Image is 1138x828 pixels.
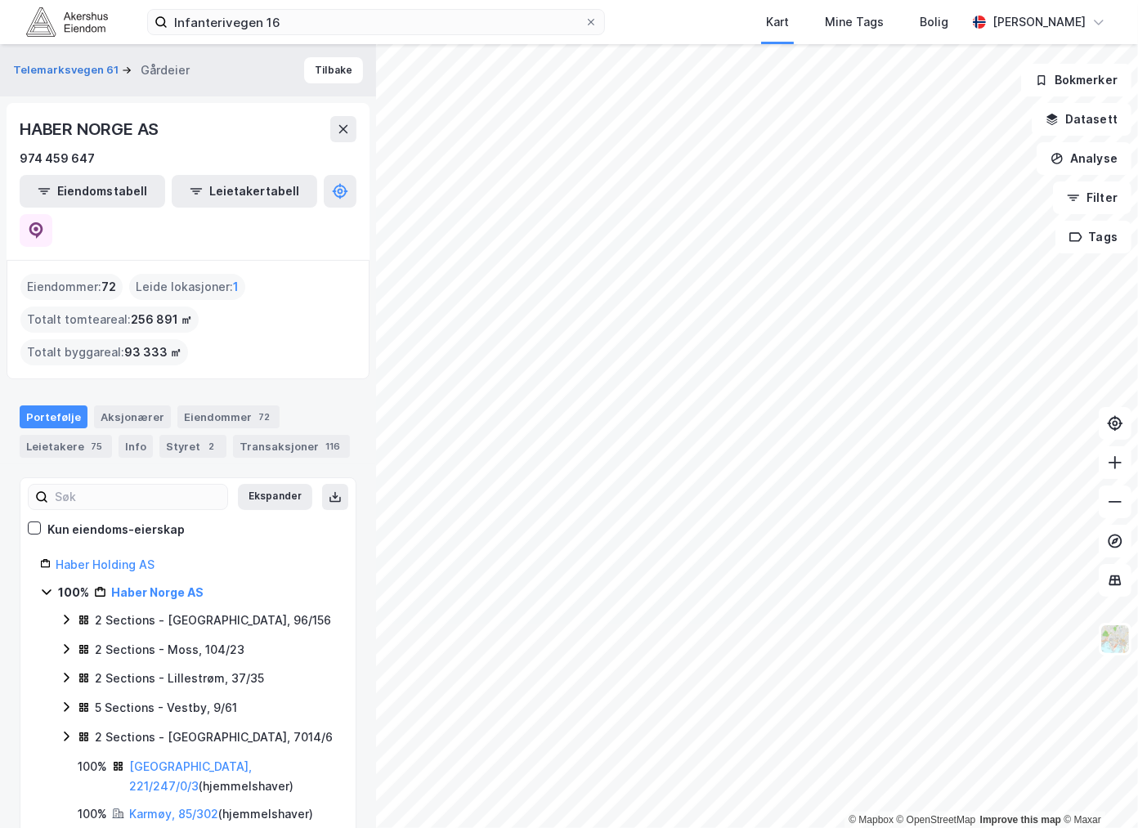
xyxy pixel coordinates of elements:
[129,807,218,821] a: Karmøy, 85/302
[1055,221,1131,253] button: Tags
[233,277,239,297] span: 1
[94,405,171,428] div: Aksjonærer
[95,669,264,688] div: 2 Sections - Lillestrøm, 37/35
[78,804,107,824] div: 100%
[20,435,112,458] div: Leietakere
[1056,750,1138,828] iframe: Chat Widget
[766,12,789,32] div: Kart
[1100,624,1131,655] img: Z
[95,611,331,630] div: 2 Sections - [GEOGRAPHIC_DATA], 96/156
[897,814,976,826] a: OpenStreetMap
[980,814,1061,826] a: Improve this map
[172,175,317,208] button: Leietakertabell
[204,438,220,454] div: 2
[95,640,244,660] div: 2 Sections - Moss, 104/23
[322,438,343,454] div: 116
[920,12,948,32] div: Bolig
[20,339,188,365] div: Totalt byggareal :
[129,757,336,796] div: ( hjemmelshaver )
[20,175,165,208] button: Eiendomstabell
[159,435,226,458] div: Styret
[95,727,333,747] div: 2 Sections - [GEOGRAPHIC_DATA], 7014/6
[168,10,585,34] input: Søk på adresse, matrikkel, gårdeiere, leietakere eller personer
[47,520,185,539] div: Kun eiendoms-eierskap
[129,274,245,300] div: Leide lokasjoner :
[20,274,123,300] div: Eiendommer :
[101,277,116,297] span: 72
[58,583,89,602] div: 100%
[26,7,108,36] img: akershus-eiendom-logo.9091f326c980b4bce74ccdd9f866810c.svg
[1032,103,1131,136] button: Datasett
[129,804,313,824] div: ( hjemmelshaver )
[56,557,155,571] a: Haber Holding AS
[87,438,105,454] div: 75
[13,62,122,78] button: Telemarksvegen 61
[825,12,884,32] div: Mine Tags
[233,435,350,458] div: Transaksjoner
[95,698,237,718] div: 5 Sections - Vestby, 9/61
[111,585,204,599] a: Haber Norge AS
[48,485,227,509] input: Søk
[304,57,363,83] button: Tilbake
[20,149,95,168] div: 974 459 647
[177,405,280,428] div: Eiendommer
[992,12,1086,32] div: [PERSON_NAME]
[129,759,252,793] a: [GEOGRAPHIC_DATA], 221/247/0/3
[20,405,87,428] div: Portefølje
[141,60,190,80] div: Gårdeier
[1037,142,1131,175] button: Analyse
[119,435,153,458] div: Info
[1053,181,1131,214] button: Filter
[124,342,181,362] span: 93 333 ㎡
[78,757,107,777] div: 100%
[20,307,199,333] div: Totalt tomteareal :
[1021,64,1131,96] button: Bokmerker
[131,310,192,329] span: 256 891 ㎡
[849,814,894,826] a: Mapbox
[255,409,273,425] div: 72
[20,116,162,142] div: HABER NORGE AS
[1056,750,1138,828] div: Kontrollprogram for chat
[238,484,312,510] button: Ekspander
